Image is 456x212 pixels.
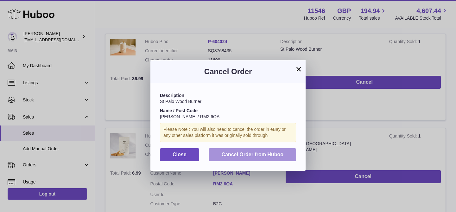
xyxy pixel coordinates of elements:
[160,67,296,77] h3: Cancel Order
[173,152,187,157] span: Close
[160,123,296,142] div: Please Note : You will also need to cancel the order in eBay or any other sales platform it was o...
[160,108,198,113] strong: Name / Post Code
[160,114,219,119] span: [PERSON_NAME] / RM2 6QA
[295,65,302,73] button: ×
[160,148,199,161] button: Close
[160,99,201,104] span: St Palo Wood Burner
[221,152,283,157] span: Cancel Order from Huboo
[160,93,184,98] strong: Description
[209,148,296,161] button: Cancel Order from Huboo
